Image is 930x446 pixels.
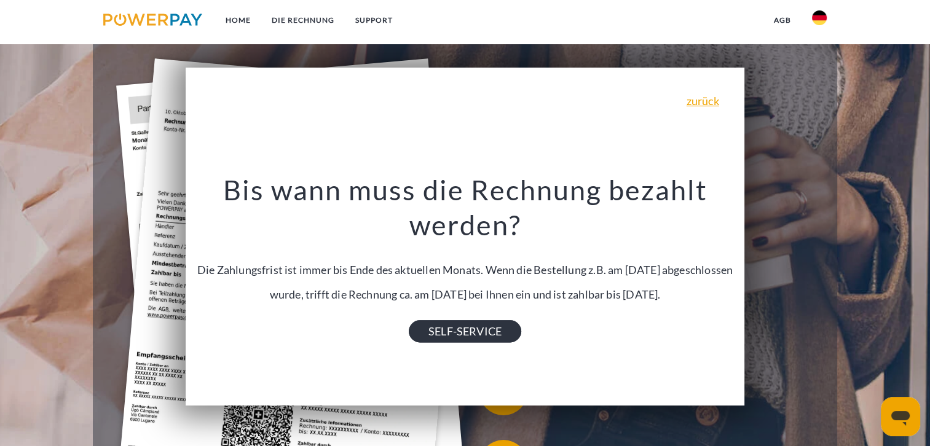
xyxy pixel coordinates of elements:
[763,9,802,31] a: agb
[261,9,345,31] a: DIE RECHNUNG
[812,10,827,25] img: de
[194,173,735,332] div: Die Zahlungsfrist ist immer bis Ende des aktuellen Monats. Wenn die Bestellung z.B. am [DATE] abg...
[215,9,261,31] a: Home
[409,320,521,342] a: SELF-SERVICE
[687,95,719,106] a: zurück
[881,397,920,436] iframe: Schaltfläche zum Öffnen des Messaging-Fensters
[103,14,202,26] img: logo-powerpay.svg
[194,173,735,243] h3: Bis wann muss die Rechnung bezahlt werden?
[479,366,798,415] button: Hilfe-Center
[345,9,403,31] a: SUPPORT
